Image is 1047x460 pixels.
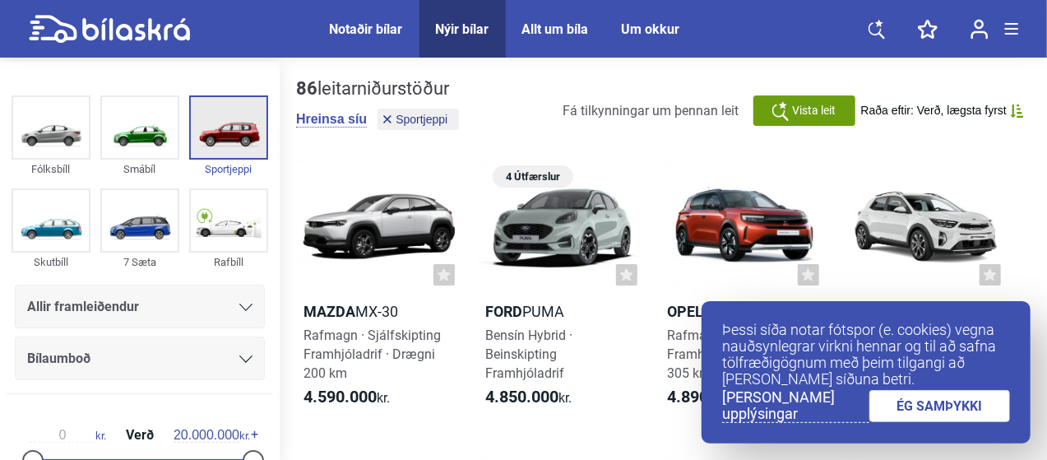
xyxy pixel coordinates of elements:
[396,114,447,125] span: Sportjeppi
[12,160,90,179] div: Fólksbíll
[122,429,158,442] span: Verð
[722,389,869,423] a: [PERSON_NAME] upplýsingar
[478,160,645,422] a: 4 ÚtfærslurFordPumaBensín Hybrid · BeinskiptingFramhjóladrif4.850.000kr.
[668,387,741,407] b: 4.890.000
[668,328,805,381] span: Rafmagn · Sjálfskipting Framhjóladrif · Drægni 305 km
[296,160,463,422] a: MazdaMX-30Rafmagn · SjálfskiptingFramhjóladrif · Drægni 200 km4.590.000kr.
[722,322,1010,388] p: Þessi síða notar fótspor (e. cookies) vegna nauðsynlegrar virkni hennar og til að safna tölfræðig...
[30,428,106,443] span: kr.
[303,387,377,407] b: 4.590.000
[485,388,572,407] span: kr.
[189,160,268,179] div: Sportjeppi
[296,111,367,128] button: Hreinsa síu
[971,19,989,39] img: user-login.svg
[378,109,459,130] button: Sportjeppi
[522,21,589,37] a: Allt um bíla
[303,303,355,320] b: Mazda
[303,388,390,407] span: kr.
[296,78,317,99] b: 86
[330,21,403,37] a: Notaðir bílar
[842,160,1009,422] a: KiaStonicBensín · SjálfskiptingFramhjóladrif4.890.777kr.
[622,21,680,37] a: Um okkur
[478,302,645,321] h2: Puma
[27,347,90,370] span: Bílaumboð
[485,303,522,320] b: Ford
[189,253,268,272] div: Rafbíll
[668,388,754,407] span: kr.
[668,303,704,320] b: Opel
[303,328,441,381] span: Rafmagn · Sjálfskipting Framhjóladrif · Drægni 200 km
[100,160,179,179] div: Smábíl
[296,302,463,321] h2: MX-30
[861,104,1024,118] button: Raða eftir: Verð, lægsta fyrst
[100,253,179,272] div: 7 Sæta
[660,160,827,422] a: OpelFrontera GSRafmagn · SjálfskiptingFramhjóladrif · Drægni 305 km4.890.000kr.
[861,104,1007,118] span: Raða eftir: Verð, lægsta fyrst
[792,102,836,119] span: Vista leit
[12,253,90,272] div: Skutbíll
[296,78,463,100] div: leitarniðurstöður
[174,428,250,443] span: kr.
[485,387,558,407] b: 4.850.000
[501,165,565,188] span: 4 Útfærslur
[485,328,572,381] span: Bensín Hybrid · Beinskipting Framhjóladrif
[660,302,827,321] h2: Frontera GS
[27,295,139,318] span: Allir framleiðendur
[869,390,1011,422] a: ÉG SAMÞYKKI
[436,21,489,37] a: Nýir bílar
[563,103,739,118] span: Fá tilkynningar um þennan leit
